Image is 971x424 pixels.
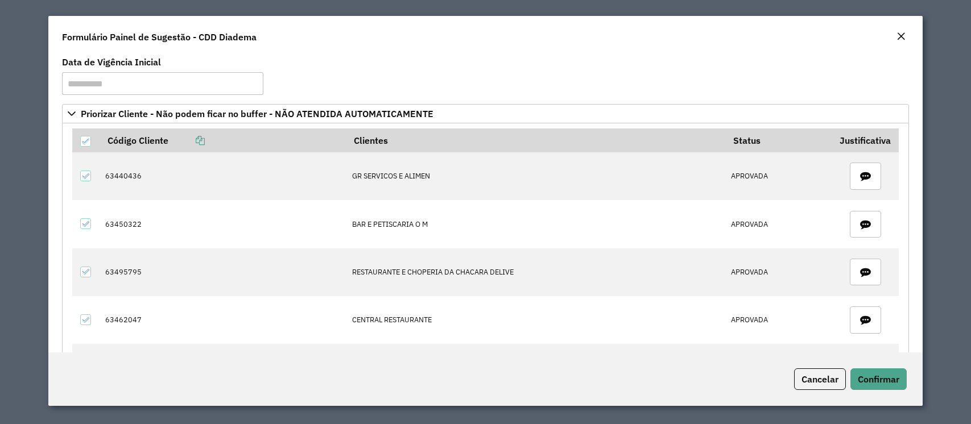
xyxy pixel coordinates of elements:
td: 63432457 [100,344,346,392]
td: 63450322 [100,200,346,248]
span: Confirmar [858,373,899,385]
button: Cancelar [794,368,846,390]
th: Status [725,128,832,152]
th: Clientes [346,128,725,152]
label: Data de Vigência Inicial [62,55,161,69]
span: Cancelar [801,373,838,385]
a: Priorizar Cliente - Não podem ficar no buffer - NÃO ATENDIDA AUTOMATICAMENTE [62,104,908,123]
td: 63495795 [100,248,346,296]
a: Copiar [168,135,205,146]
td: APROVADA [725,344,832,392]
h4: Formulário Painel de Sugestão - CDD Diadema [62,30,257,44]
td: APROVADA [725,200,832,248]
button: Close [893,30,909,44]
span: Priorizar Cliente - Não podem ficar no buffer - NÃO ATENDIDA AUTOMATICAMENTE [81,109,433,118]
td: GR SERVICOS E ALIMEN [346,152,725,200]
td: BAR E PETISCARIA O M [346,200,725,248]
td: APROVADA [725,296,832,344]
td: 63462047 [100,296,346,344]
th: Justificativa [832,128,899,152]
td: APROVADA [725,248,832,296]
button: Confirmar [850,368,907,390]
td: RESTAURANTE E CHOPERIA DA CHACARA DELIVE [346,248,725,296]
td: APROVADA [725,152,832,200]
td: CENTRAL RESTAURANTE [346,296,725,344]
td: 63440436 [100,152,346,200]
em: Fechar [896,32,906,41]
td: CASA [PERSON_NAME] [346,344,725,392]
th: Código Cliente [100,128,346,152]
